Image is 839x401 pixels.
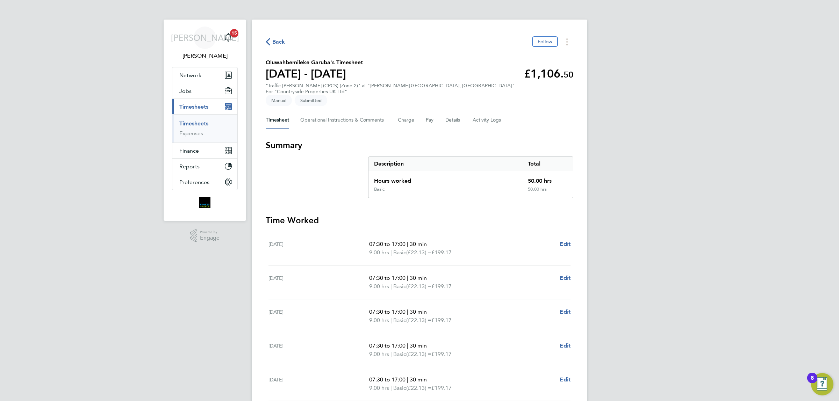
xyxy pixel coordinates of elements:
span: This timesheet was manually created. [266,95,292,106]
span: £199.17 [431,351,452,357]
span: Finance [179,147,199,154]
span: | [407,275,408,281]
span: 07:30 to 17:00 [369,376,406,383]
span: Reports [179,163,200,170]
span: 07:30 to 17:00 [369,275,406,281]
span: £199.17 [431,385,452,391]
a: Edit [560,274,571,282]
h3: Summary [266,140,573,151]
div: [DATE] [268,376,369,392]
span: | [390,283,392,290]
span: Edit [560,308,571,315]
a: [PERSON_NAME][PERSON_NAME] [172,27,238,60]
span: Basic [393,384,406,392]
div: Summary [368,156,573,198]
span: 30 min [410,241,427,247]
span: Edit [560,275,571,281]
span: Edit [560,376,571,383]
div: [DATE] [268,342,369,358]
h2: Oluwahbemileke Garuba's Timesheet [266,58,363,67]
span: Preferences [179,179,209,185]
span: | [390,249,392,256]
span: 9.00 hrs [369,249,389,256]
span: This timesheet is Submitted. [295,95,327,106]
button: Details [445,112,461,129]
span: Network [179,72,201,79]
span: [PERSON_NAME] [171,33,239,42]
span: 07:30 to 17:00 [369,308,406,315]
h1: [DATE] - [DATE] [266,67,363,81]
span: (£22.13) = [406,283,431,290]
span: 9.00 hrs [369,283,389,290]
a: Powered byEngage [190,229,220,242]
span: £199.17 [431,249,452,256]
button: Jobs [172,83,237,99]
div: [DATE] [268,308,369,325]
div: For "Countryside Properties UK Ltd" [266,89,515,95]
div: [DATE] [268,274,369,291]
span: | [390,317,392,323]
button: Activity Logs [473,112,502,129]
a: Timesheets [179,120,208,127]
span: 30 min [410,376,427,383]
button: Operational Instructions & Comments [300,112,387,129]
span: (£22.13) = [406,249,431,256]
a: Edit [560,376,571,384]
span: Jobs [179,88,192,94]
button: Finance [172,143,237,158]
a: Edit [560,308,571,316]
span: 07:30 to 17:00 [369,342,406,349]
span: | [390,385,392,391]
span: Timesheets [179,103,208,110]
div: Timesheets [172,114,237,143]
a: Expenses [179,130,203,137]
a: 15 [221,27,235,49]
button: Reports [172,159,237,174]
span: 30 min [410,342,427,349]
span: Powered by [200,229,220,235]
div: 50.00 hrs [522,171,573,187]
a: Edit [560,342,571,350]
span: | [407,308,408,315]
span: Basic [393,248,406,257]
div: Basic [374,187,385,192]
img: bromak-logo-retina.png [199,197,210,208]
span: Edit [560,241,571,247]
span: 9.00 hrs [369,317,389,323]
span: 9.00 hrs [369,351,389,357]
button: Network [172,67,237,83]
span: 30 min [410,275,427,281]
span: 07:30 to 17:00 [369,241,406,247]
span: | [407,241,408,247]
span: £199.17 [431,283,452,290]
span: 30 min [410,308,427,315]
span: Edit [560,342,571,349]
span: | [407,376,408,383]
span: (£22.13) = [406,351,431,357]
app-decimal: £1,106. [524,67,573,80]
div: 8 [811,378,814,387]
span: 50 [564,70,573,80]
span: (£22.13) = [406,317,431,323]
span: 9.00 hrs [369,385,389,391]
span: Back [272,38,285,46]
button: Timesheet [266,112,289,129]
div: Hours worked [368,171,522,187]
a: Edit [560,240,571,248]
button: Back [266,37,285,46]
span: 15 [230,29,238,37]
button: Charge [398,112,415,129]
div: 50.00 hrs [522,187,573,198]
span: Basic [393,316,406,325]
span: Basic [393,282,406,291]
div: Description [368,157,522,171]
span: | [407,342,408,349]
button: Timesheets Menu [561,36,573,47]
nav: Main navigation [164,20,246,221]
button: Open Resource Center, 8 new notifications [811,373,833,395]
div: Total [522,157,573,171]
button: Pay [426,112,434,129]
span: Jordan Alaezihe [172,52,238,60]
div: "Traffic [PERSON_NAME] (CPCS) (Zone 2)" at "[PERSON_NAME][GEOGRAPHIC_DATA], [GEOGRAPHIC_DATA]" [266,83,515,95]
span: (£22.13) = [406,385,431,391]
